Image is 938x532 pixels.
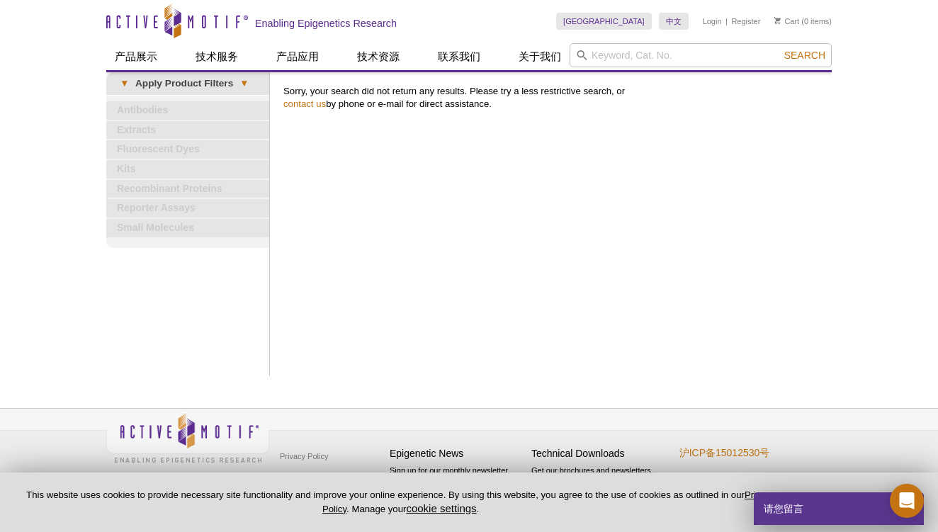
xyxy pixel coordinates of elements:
input: Keyword, Cat. No. [570,43,832,67]
a: 中文 [659,13,689,30]
a: Terms & Conditions [276,467,351,488]
p: Sign up for our monthly newsletter highlighting recent publications in the field of epigenetics. [390,465,524,513]
a: Fluorescent Dyes [106,140,269,159]
a: Reporter Assays [106,199,269,217]
a: Privacy Policy [276,446,332,467]
a: Antibodies [106,101,269,120]
a: Register [731,16,760,26]
a: Recombinant Proteins [106,180,269,198]
h2: Enabling Epigenetics Research [255,17,397,30]
a: contact us [283,98,326,109]
h4: Technical Downloads [531,448,666,460]
h4: Epigenetic News [390,448,524,460]
a: 技术服务 [187,43,247,70]
a: Small Molecules [106,219,269,237]
span: 请您留言 [762,492,803,525]
span: Search [784,50,825,61]
a: 关于我们 [510,43,570,70]
a: Privacy Policy [322,489,775,514]
button: Search [780,49,830,62]
p: Sorry, your search did not return any results. Please try a less restrictive search, or by phone ... [283,85,825,111]
img: Your Cart [774,17,781,24]
p: Get our brochures and newsletters, or request them by mail. [531,465,666,501]
a: 技术资源 [349,43,408,70]
li: (0 items) [774,13,832,30]
img: Active Motif, [106,409,269,466]
a: Kits [106,160,269,179]
a: Extracts [106,121,269,140]
a: [GEOGRAPHIC_DATA] [556,13,652,30]
a: 沪ICP备15012530号 [679,447,770,459]
li: | [725,13,728,30]
a: 产品应用 [268,43,327,70]
a: 联系我们 [429,43,489,70]
a: Login [703,16,722,26]
span: ▾ [113,77,135,90]
div: Open Intercom Messenger [890,484,924,518]
button: cookie settings [406,502,476,514]
a: Cart [774,16,799,26]
a: 产品展示 [106,43,166,70]
span: ▾ [233,77,255,90]
a: ▾Apply Product Filters▾ [106,72,269,95]
p: This website uses cookies to provide necessary site functionality and improve your online experie... [23,489,779,516]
